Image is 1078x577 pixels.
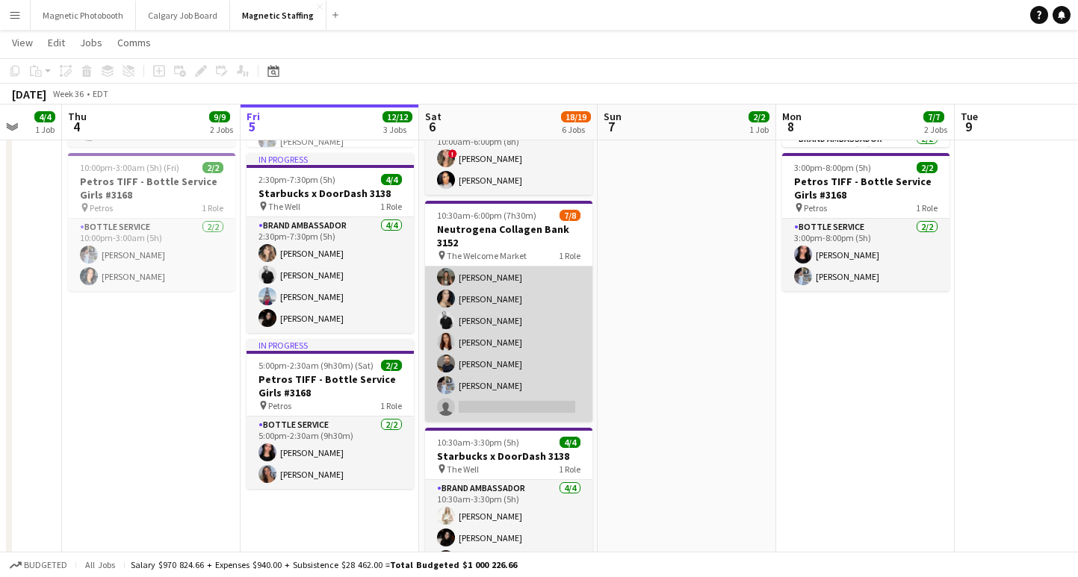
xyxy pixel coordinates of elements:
[80,36,102,49] span: Jobs
[380,400,402,411] span: 1 Role
[380,201,402,212] span: 1 Role
[561,111,591,122] span: 18/19
[425,222,592,249] h3: Neutrogena Collagen Bank 3152
[247,187,414,200] h3: Starbucks x DoorDash 3138
[247,339,414,489] app-job-card: In progress5:00pm-2:30am (9h30m) (Sat)2/2Petros TIFF - Bottle Service Girls #3168 Petros1 RoleBot...
[80,162,179,173] span: 10:00pm-3:00am (5h) (Fri)
[437,210,536,221] span: 10:30am-6:00pm (7h30m)
[560,210,580,221] span: 7/8
[68,175,235,202] h3: Petros TIFF - Bottle Service Girls #3168
[230,1,326,30] button: Magnetic Staffing
[244,118,260,135] span: 5
[437,437,519,448] span: 10:30am-3:30pm (5h)
[782,110,802,123] span: Mon
[68,219,235,291] app-card-role: Bottle Service2/210:00pm-3:00am (5h)[PERSON_NAME][PERSON_NAME]
[66,118,87,135] span: 4
[780,118,802,135] span: 8
[447,250,527,261] span: The Welcome Market
[782,153,950,291] app-job-card: 3:00pm-8:00pm (5h)2/2Petros TIFF - Bottle Service Girls #3168 Petros1 RoleBottle Service2/23:00pm...
[247,339,414,351] div: In progress
[209,111,230,122] span: 9/9
[42,33,71,52] a: Edit
[559,250,580,261] span: 1 Role
[794,162,871,173] span: 3:00pm-8:00pm (5h)
[268,400,291,411] span: Petros
[34,111,55,122] span: 4/4
[958,118,978,135] span: 9
[924,124,947,135] div: 2 Jobs
[961,110,978,123] span: Tue
[383,124,412,135] div: 3 Jobs
[12,36,33,49] span: View
[447,464,479,475] span: The Well
[31,1,136,30] button: Magnetic Photobooth
[804,202,827,213] span: Petros
[131,559,517,570] div: Salary $970 824.66 + Expenses $940.00 + Subsistence $28 462.00 =
[425,219,592,422] app-card-role: Brand Ambassador4A7/810:30am-6:00pm (7h30m)![PERSON_NAME][PERSON_NAME][PERSON_NAME][PERSON_NAME][...
[247,417,414,489] app-card-role: Bottle Service2/25:00pm-2:30am (9h30m)[PERSON_NAME][PERSON_NAME]
[601,118,622,135] span: 7
[68,153,235,291] app-job-card: 10:00pm-3:00am (5h) (Fri)2/2Petros TIFF - Bottle Service Girls #3168 Petros1 RoleBottle Service2/...
[604,110,622,123] span: Sun
[560,437,580,448] span: 4/4
[247,153,414,165] div: In progress
[247,217,414,333] app-card-role: Brand Ambassador4/42:30pm-7:30pm (5h)[PERSON_NAME][PERSON_NAME][PERSON_NAME][PERSON_NAME]
[12,87,46,102] div: [DATE]
[749,124,769,135] div: 1 Job
[382,111,412,122] span: 12/12
[111,33,157,52] a: Comms
[562,124,590,135] div: 6 Jobs
[202,202,223,213] span: 1 Role
[90,202,113,213] span: Petros
[202,162,223,173] span: 2/2
[425,449,592,463] h3: Starbucks x DoorDash 3138
[93,88,108,99] div: EDT
[117,36,151,49] span: Comms
[210,124,233,135] div: 2 Jobs
[6,33,39,52] a: View
[258,174,335,185] span: 2:30pm-7:30pm (5h)
[268,201,300,212] span: The Well
[49,88,87,99] span: Week 36
[7,557,69,573] button: Budgeted
[35,124,55,135] div: 1 Job
[390,559,517,570] span: Total Budgeted $1 000 226.66
[425,110,442,123] span: Sat
[425,201,592,422] app-job-card: 10:30am-6:00pm (7h30m)7/8Neutrogena Collagen Bank 3152 The Welcome Market1 RoleBrand Ambassador4A...
[923,111,944,122] span: 7/7
[381,360,402,371] span: 2/2
[48,36,65,49] span: Edit
[247,153,414,333] app-job-card: In progress2:30pm-7:30pm (5h)4/4Starbucks x DoorDash 3138 The Well1 RoleBrand Ambassador4/42:30pm...
[247,372,414,399] h3: Petros TIFF - Bottle Service Girls #3168
[381,174,402,185] span: 4/4
[74,33,108,52] a: Jobs
[448,149,457,158] span: !
[247,110,260,123] span: Fri
[136,1,230,30] button: Calgary Job Board
[782,175,950,202] h3: Petros TIFF - Bottle Service Girls #3168
[782,219,950,291] app-card-role: Bottle Service2/23:00pm-8:00pm (5h)[PERSON_NAME][PERSON_NAME]
[423,118,442,135] span: 6
[559,464,580,475] span: 1 Role
[917,162,938,173] span: 2/2
[82,559,118,570] span: All jobs
[916,202,938,213] span: 1 Role
[749,111,769,122] span: 2/2
[24,560,67,570] span: Budgeted
[258,360,374,371] span: 5:00pm-2:30am (9h30m) (Sat)
[425,122,592,195] app-card-role: Brand Ambassador2/210:00am-6:00pm (8h)![PERSON_NAME][PERSON_NAME]
[68,110,87,123] span: Thu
